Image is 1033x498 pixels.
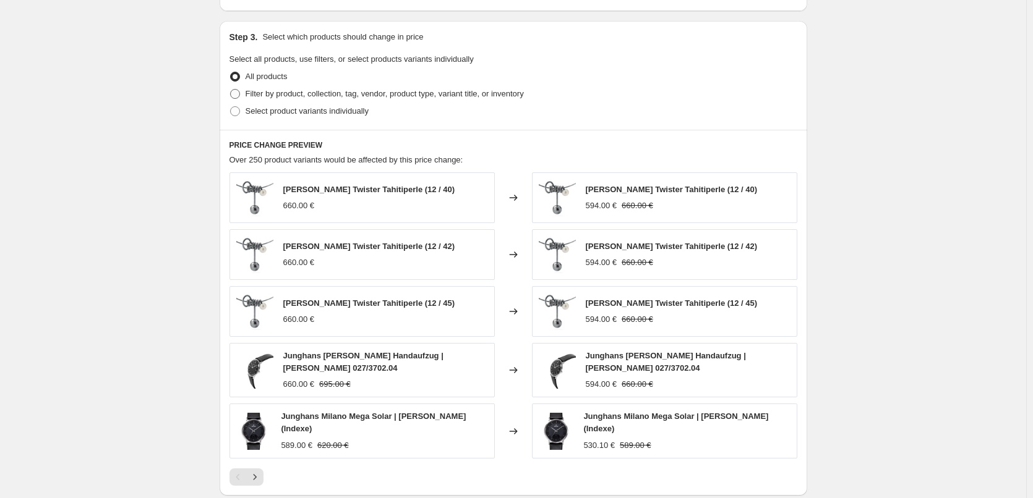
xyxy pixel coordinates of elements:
[229,54,474,64] span: Select all products, use filters, or select products variants individually
[283,185,455,194] span: [PERSON_NAME] Twister Tahitiperle (12 / 40)
[262,31,423,43] p: Select which products should change in price
[622,256,653,269] strike: 660.00 €
[283,298,455,308] span: [PERSON_NAME] Twister Tahitiperle (12 / 45)
[586,256,617,269] div: 594.00 €
[539,293,576,330] img: Humphrey_Collier_Twister_Tahitiperle_-_Juwelier_Steiner-7282966_80x.jpg
[283,256,315,269] div: 660.00 €
[622,200,653,212] strike: 660.00 €
[539,413,574,450] img: 056_4220.00_1_80x.jpg
[236,352,273,389] img: 0273702.00b_800x_fa04655a-cd87-4124-a28a-61f493fb5462_80x.jpg
[586,298,758,308] span: [PERSON_NAME] Twister Tahitiperle (12 / 45)
[236,413,272,450] img: 056_4220.00_1_80x.jpg
[229,140,797,150] h6: PRICE CHANGE PREVIEW
[283,200,315,212] div: 660.00 €
[281,439,312,452] div: 589.00 €
[586,200,617,212] div: 594.00 €
[586,378,617,390] div: 594.00 €
[317,439,349,452] strike: 620.00 €
[586,351,746,373] span: Junghans [PERSON_NAME] Handaufzug | [PERSON_NAME] 027/3702.04
[583,411,768,433] span: Junghans Milano Mega Solar | [PERSON_NAME] (Indexe)
[283,242,455,251] span: [PERSON_NAME] Twister Tahitiperle (12 / 42)
[229,468,264,486] nav: Pagination
[622,313,653,326] strike: 660.00 €
[283,378,315,390] div: 660.00 €
[246,468,264,486] button: Next
[586,242,758,251] span: [PERSON_NAME] Twister Tahitiperle (12 / 42)
[586,313,617,326] div: 594.00 €
[539,352,576,389] img: 0273702.00b_800x_fa04655a-cd87-4124-a28a-61f493fb5462_80x.jpg
[229,155,463,164] span: Over 250 product variants would be affected by this price change:
[319,378,351,390] strike: 695.00 €
[246,72,288,81] span: All products
[283,351,444,373] span: Junghans [PERSON_NAME] Handaufzug | [PERSON_NAME] 027/3702.04
[246,106,369,116] span: Select product variants individually
[583,439,615,452] div: 530.10 €
[586,185,758,194] span: [PERSON_NAME] Twister Tahitiperle (12 / 40)
[539,236,576,273] img: Humphrey_Collier_Twister_Tahitiperle_-_Juwelier_Steiner-7282966_80x.jpg
[229,31,258,43] h2: Step 3.
[236,293,273,330] img: Humphrey_Collier_Twister_Tahitiperle_-_Juwelier_Steiner-7282966_80x.jpg
[246,89,524,98] span: Filter by product, collection, tag, vendor, product type, variant title, or inventory
[283,313,315,326] div: 660.00 €
[539,179,576,216] img: Humphrey_Collier_Twister_Tahitiperle_-_Juwelier_Steiner-7282966_80x.jpg
[620,439,651,452] strike: 589.00 €
[236,179,273,216] img: Humphrey_Collier_Twister_Tahitiperle_-_Juwelier_Steiner-7282966_80x.jpg
[622,378,653,390] strike: 660.00 €
[236,236,273,273] img: Humphrey_Collier_Twister_Tahitiperle_-_Juwelier_Steiner-7282966_80x.jpg
[281,411,466,433] span: Junghans Milano Mega Solar | [PERSON_NAME] (Indexe)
